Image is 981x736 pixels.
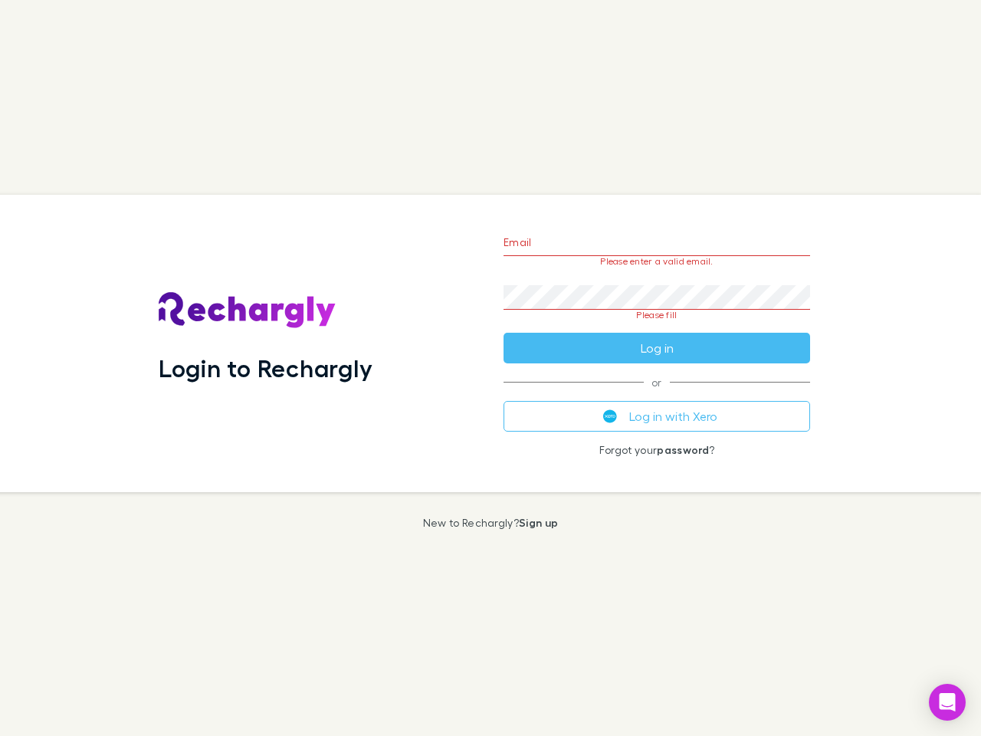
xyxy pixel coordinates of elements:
p: Forgot your ? [504,444,810,456]
a: password [657,443,709,456]
span: or [504,382,810,383]
button: Log in [504,333,810,363]
p: Please fill [504,310,810,320]
p: New to Rechargly? [423,517,559,529]
a: Sign up [519,516,558,529]
p: Please enter a valid email. [504,256,810,267]
button: Log in with Xero [504,401,810,432]
img: Rechargly's Logo [159,292,336,329]
h1: Login to Rechargly [159,353,372,383]
img: Xero's logo [603,409,617,423]
div: Open Intercom Messenger [929,684,966,721]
